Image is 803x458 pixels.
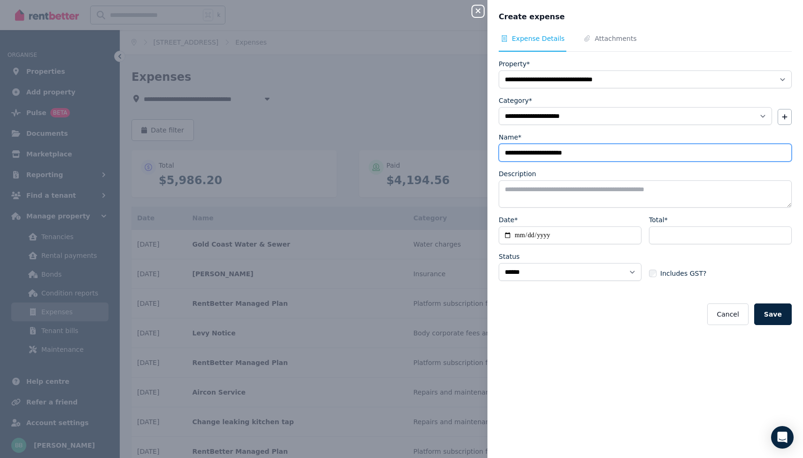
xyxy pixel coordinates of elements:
[771,426,794,449] div: Open Intercom Messenger
[649,215,668,225] label: Total*
[754,303,792,325] button: Save
[499,11,565,23] span: Create expense
[499,34,792,52] nav: Tabs
[595,34,636,43] span: Attachments
[512,34,564,43] span: Expense Details
[499,169,536,179] label: Description
[649,270,656,277] input: Includes GST?
[707,303,748,325] button: Cancel
[499,252,520,261] label: Status
[499,132,521,142] label: Name*
[499,96,532,105] label: Category*
[499,215,517,225] label: Date*
[660,269,706,278] span: Includes GST?
[499,59,530,69] label: Property*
